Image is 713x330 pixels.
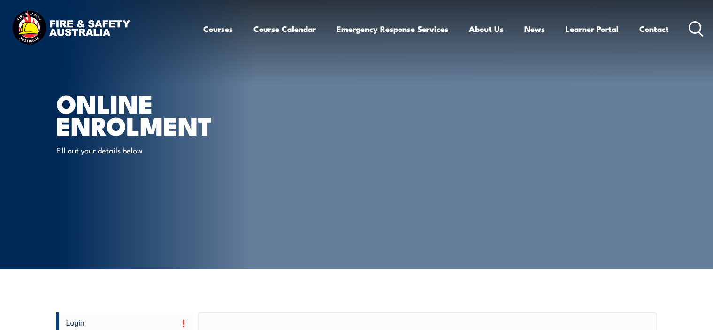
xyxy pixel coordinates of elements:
a: Emergency Response Services [337,16,448,41]
a: Contact [639,16,669,41]
a: Course Calendar [253,16,316,41]
a: About Us [469,16,504,41]
p: Fill out your details below [56,145,228,155]
h1: Online Enrolment [56,92,288,136]
a: Courses [203,16,233,41]
a: Learner Portal [566,16,619,41]
a: News [524,16,545,41]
